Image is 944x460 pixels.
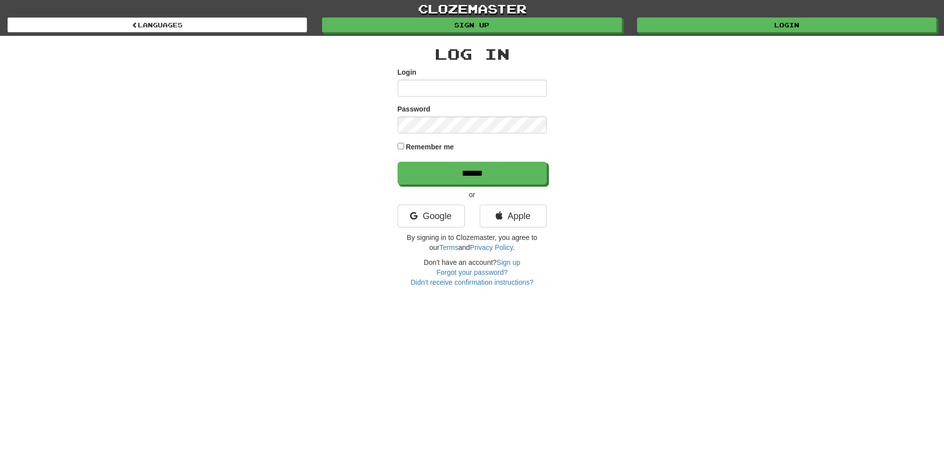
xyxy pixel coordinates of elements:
div: Don't have an account? [398,257,547,287]
label: Remember me [406,142,454,152]
a: Google [398,205,465,228]
a: Apple [480,205,547,228]
a: Sign up [497,258,520,266]
a: Didn't receive confirmation instructions? [411,278,533,286]
a: Privacy Policy [470,243,513,251]
a: Languages [7,17,307,32]
a: Terms [439,243,458,251]
a: Sign up [322,17,622,32]
label: Login [398,67,417,77]
p: By signing in to Clozemaster, you agree to our and . [398,232,547,252]
label: Password [398,104,430,114]
a: Forgot your password? [436,268,508,276]
p: or [398,190,547,200]
h2: Log In [398,46,547,62]
a: Login [637,17,937,32]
